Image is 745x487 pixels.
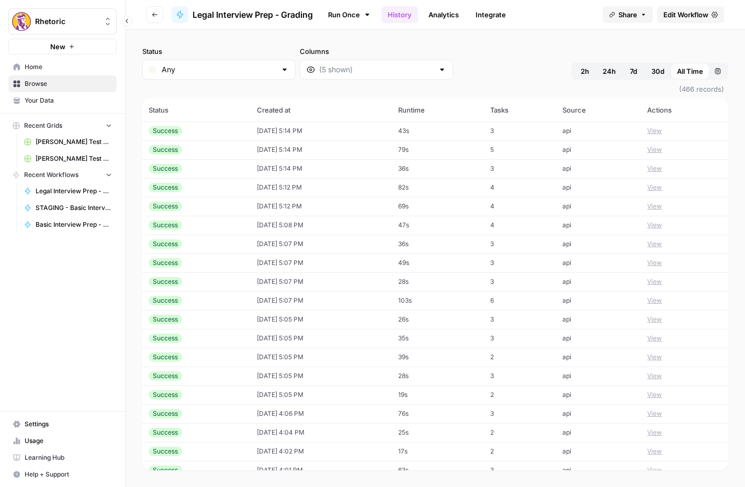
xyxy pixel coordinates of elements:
td: [DATE] 5:14 PM [251,159,392,178]
button: View [647,277,662,286]
button: Workspace: Rhetoric [8,8,117,35]
a: Integrate [469,6,512,23]
span: Usage [25,436,112,446]
span: 2h [581,66,589,76]
a: Run Once [321,6,377,24]
a: Edit Workflow [657,6,724,23]
button: View [647,466,662,475]
td: [DATE] 5:12 PM [251,197,392,216]
td: [DATE] 5:14 PM [251,121,392,140]
td: 3 [484,329,557,348]
td: 26s [392,310,484,329]
td: 6 [484,291,557,310]
td: [DATE] 5:14 PM [251,140,392,159]
td: 19s [392,385,484,404]
td: [DATE] 5:07 PM [251,291,392,310]
span: Recent Workflows [24,170,78,180]
button: 2h [573,63,596,80]
td: api [556,216,641,235]
td: api [556,140,641,159]
a: Usage [8,433,117,449]
div: Success [149,145,182,154]
td: [DATE] 5:07 PM [251,253,392,272]
td: 3 [484,404,557,423]
div: Success [149,296,182,305]
div: Success [149,277,182,286]
td: [DATE] 5:08 PM [251,216,392,235]
button: Share [603,6,653,23]
span: Settings [25,419,112,429]
div: Success [149,428,182,437]
span: Your Data [25,96,112,105]
td: [DATE] 4:06 PM [251,404,392,423]
td: [DATE] 5:05 PM [251,367,392,385]
button: View [647,145,662,154]
span: 7d [630,66,637,76]
div: Success [149,239,182,249]
td: 2 [484,423,557,442]
td: api [556,291,641,310]
td: 3 [484,272,557,291]
td: [DATE] 5:05 PM [251,348,392,367]
span: Help + Support [25,470,112,479]
a: STAGING - Basic Interview Prep - Question Creator [19,200,117,216]
label: Status [142,46,296,57]
td: api [556,197,641,216]
button: New [8,39,117,54]
button: Recent Workflows [8,167,117,183]
span: Learning Hub [25,453,112,462]
td: api [556,272,641,291]
td: api [556,310,641,329]
td: 4 [484,197,557,216]
span: Legal Interview Prep - Question Creator [36,186,112,196]
button: Help + Support [8,466,117,483]
div: Success [149,126,182,136]
td: 79s [392,140,484,159]
td: [DATE] 5:07 PM [251,235,392,253]
button: View [647,220,662,230]
div: Success [149,390,182,400]
td: [DATE] 5:05 PM [251,385,392,404]
td: api [556,329,641,348]
td: 5 [484,140,557,159]
td: [DATE] 4:02 PM [251,442,392,461]
button: View [647,126,662,136]
td: api [556,253,641,272]
td: [DATE] 4:01 PM [251,461,392,480]
div: Success [149,447,182,456]
td: api [556,178,641,197]
td: api [556,385,641,404]
a: Basic Interview Prep - Question Creator [19,216,117,233]
span: New [50,41,65,52]
img: Rhetoric Logo [12,12,31,31]
span: Legal Interview Prep - Grading [193,8,313,21]
div: Success [149,371,182,381]
button: 24h [596,63,622,80]
td: [DATE] 5:07 PM [251,272,392,291]
th: Tasks [484,98,557,121]
td: 17s [392,442,484,461]
div: Success [149,315,182,324]
span: 30d [651,66,664,76]
a: Home [8,59,117,75]
td: [DATE] 5:12 PM [251,178,392,197]
span: Share [618,9,637,20]
td: 69s [392,197,484,216]
td: 28s [392,272,484,291]
button: View [647,183,662,192]
td: api [556,442,641,461]
a: Analytics [422,6,465,23]
span: Browse [25,79,112,88]
td: 103s [392,291,484,310]
td: api [556,121,641,140]
td: 36s [392,235,484,253]
button: View [647,296,662,305]
span: STAGING - Basic Interview Prep - Question Creator [36,203,112,213]
span: Home [25,62,112,72]
th: Runtime [392,98,484,121]
td: [DATE] 4:04 PM [251,423,392,442]
div: Success [149,183,182,192]
span: Recent Grids [24,121,62,130]
a: Settings [8,416,117,433]
div: Success [149,466,182,475]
